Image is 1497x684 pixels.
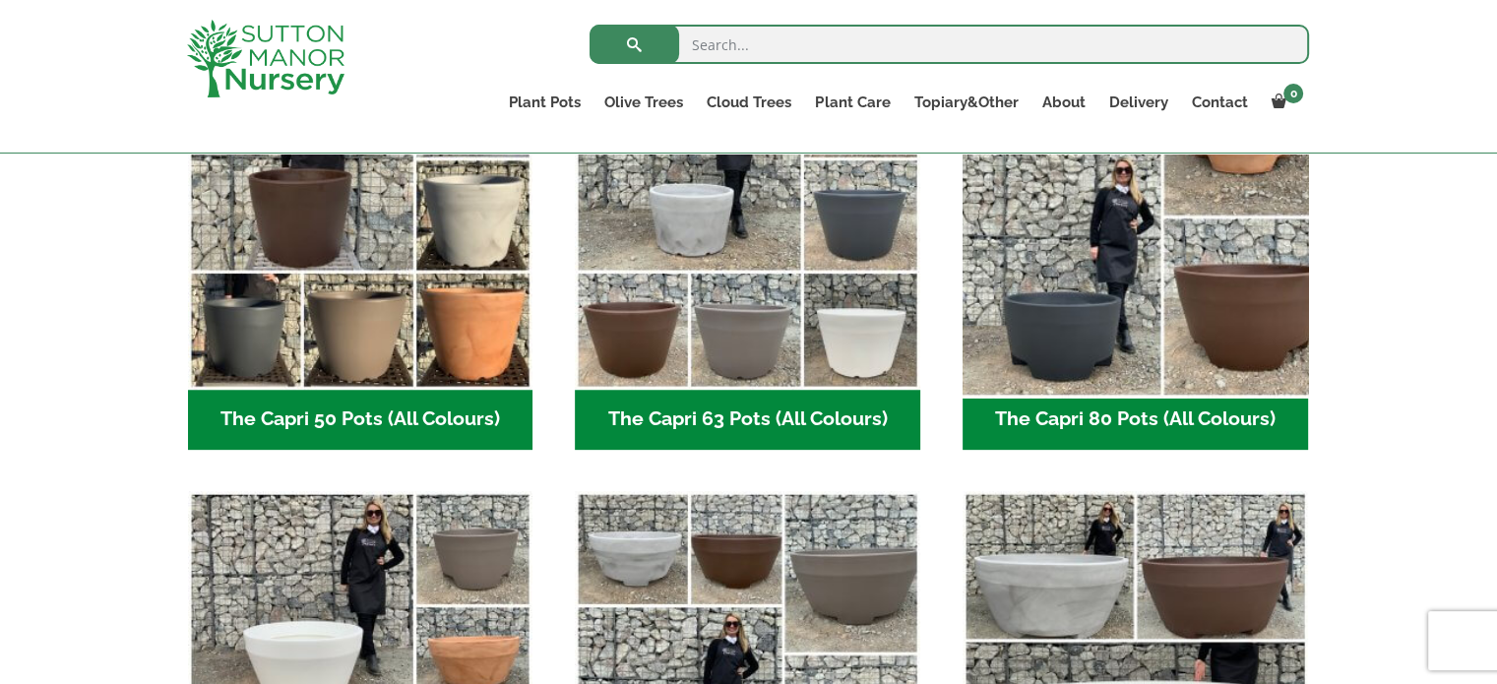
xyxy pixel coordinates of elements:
[803,89,902,116] a: Plant Care
[963,44,1308,450] a: Visit product category The Capri 80 Pots (All Colours)
[593,89,695,116] a: Olive Trees
[187,20,344,97] img: logo
[497,89,593,116] a: Plant Pots
[188,44,533,390] img: The Capri 50 Pots (All Colours)
[963,390,1308,451] h2: The Capri 80 Pots (All Colours)
[188,44,533,450] a: Visit product category The Capri 50 Pots (All Colours)
[188,390,533,451] h2: The Capri 50 Pots (All Colours)
[954,35,1316,398] img: The Capri 80 Pots (All Colours)
[1283,84,1303,103] span: 0
[1029,89,1096,116] a: About
[575,44,920,450] a: Visit product category The Capri 63 Pots (All Colours)
[1179,89,1259,116] a: Contact
[590,25,1309,64] input: Search...
[902,89,1029,116] a: Topiary&Other
[695,89,803,116] a: Cloud Trees
[575,390,920,451] h2: The Capri 63 Pots (All Colours)
[1259,89,1309,116] a: 0
[575,44,920,390] img: The Capri 63 Pots (All Colours)
[1096,89,1179,116] a: Delivery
